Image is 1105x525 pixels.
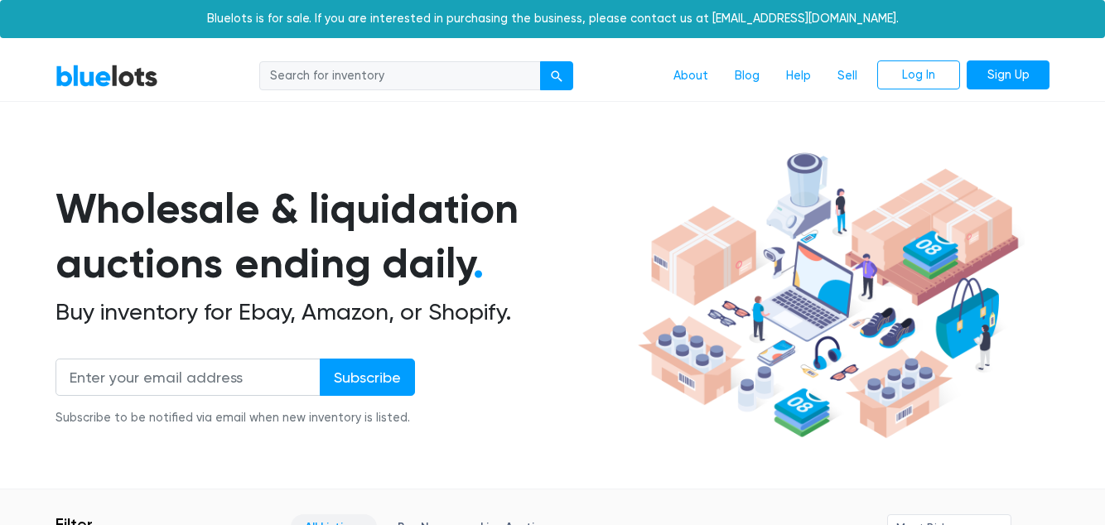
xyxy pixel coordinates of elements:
[632,145,1025,446] img: hero-ee84e7d0318cb26816c560f6b4441b76977f77a177738b4e94f68c95b2b83dbb.png
[55,298,632,326] h2: Buy inventory for Ebay, Amazon, or Shopify.
[721,60,773,92] a: Blog
[824,60,871,92] a: Sell
[55,64,158,88] a: BlueLots
[320,359,415,396] input: Subscribe
[773,60,824,92] a: Help
[259,61,541,91] input: Search for inventory
[473,238,484,288] span: .
[660,60,721,92] a: About
[55,359,321,396] input: Enter your email address
[55,181,632,291] h1: Wholesale & liquidation auctions ending daily
[55,409,415,427] div: Subscribe to be notified via email when new inventory is listed.
[877,60,960,90] a: Log In
[967,60,1050,90] a: Sign Up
